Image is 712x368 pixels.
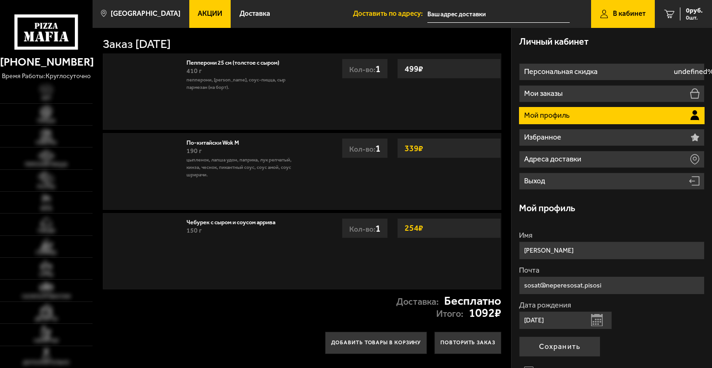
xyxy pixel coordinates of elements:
[524,112,572,119] p: Мой профиль
[342,138,388,158] div: Кол-во:
[186,76,297,91] p: пепперони, [PERSON_NAME], соус-пицца, сыр пармезан (на борт).
[519,311,612,329] input: Ваша дата рождения
[519,267,705,274] label: Почта
[186,57,287,66] a: Пепперони 25 см (толстое с сыром)
[402,140,426,157] strong: 339 ₽
[396,297,439,307] p: Доставка:
[325,332,427,354] button: Добавить товары в корзину
[519,232,705,239] label: Имя
[591,314,603,326] button: Открыть календарь
[186,147,202,155] span: 190 г
[686,15,703,20] span: 0 шт.
[519,241,705,260] input: Ваше имя
[402,219,426,237] strong: 254 ₽
[613,10,645,17] span: В кабинет
[186,216,283,226] a: Чебурек с сыром и соусом аррива
[342,59,388,79] div: Кол-во:
[434,332,501,354] button: Повторить заказ
[186,227,202,234] span: 150 г
[436,309,463,319] p: Итого:
[519,204,575,213] h3: Мой профиль
[402,60,426,78] strong: 499 ₽
[186,67,202,75] span: 410 г
[427,6,570,23] input: Ваш адрес доставки
[103,38,171,50] h1: Заказ [DATE]
[524,90,565,97] p: Мои заказы
[444,295,501,307] strong: Бесплатно
[198,10,222,17] span: Акции
[375,142,380,154] span: 1
[240,10,270,17] span: Доставка
[519,336,600,357] button: Сохранить
[342,218,388,238] div: Кол-во:
[524,68,599,75] p: Персональная скидка
[519,301,705,309] label: Дата рождения
[524,134,563,141] p: Избранное
[524,155,583,163] p: Адреса доставки
[519,37,589,47] h3: Личный кабинет
[186,137,246,146] a: По-китайски Wok M
[375,63,380,74] span: 1
[469,307,501,319] strong: 1092 ₽
[524,177,547,185] p: Выход
[375,222,380,234] span: 1
[686,7,703,14] span: 0 руб.
[519,276,705,294] input: Ваш e-mail
[186,156,297,179] p: цыпленок, лапша удон, паприка, лук репчатый, кинза, чеснок, пикантный соус, соус Амой, соус шрирачи.
[111,10,180,17] span: [GEOGRAPHIC_DATA]
[353,10,427,17] span: Доставить по адресу:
